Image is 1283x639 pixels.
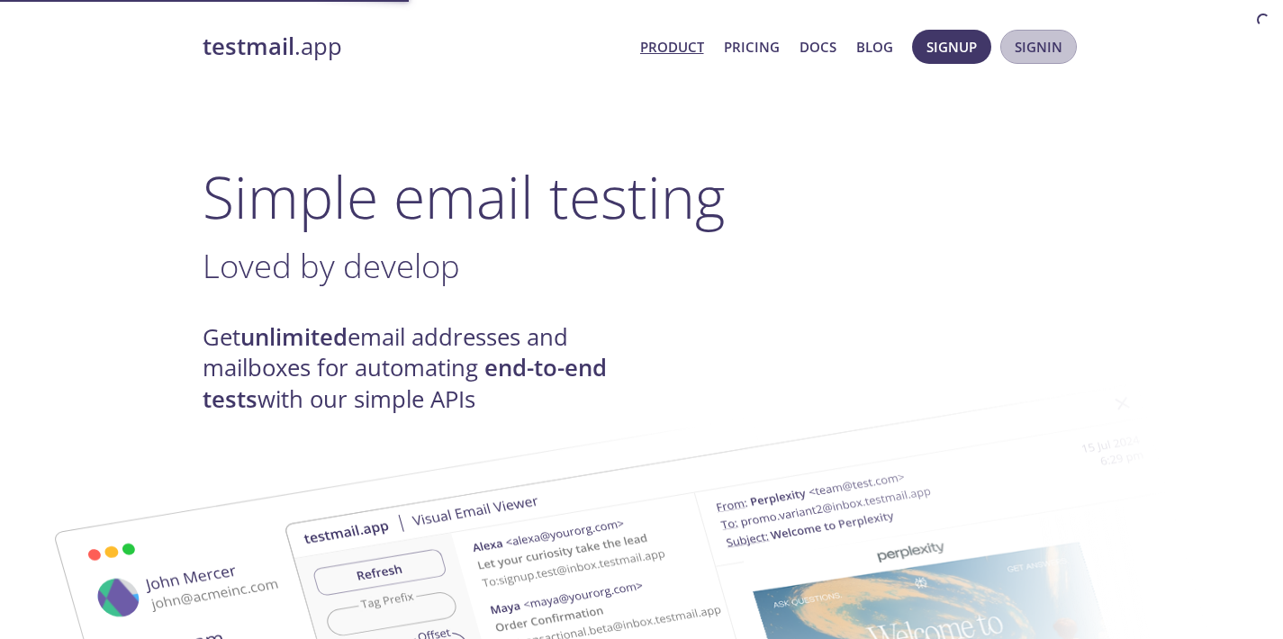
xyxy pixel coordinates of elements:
[856,35,893,58] a: Blog
[926,35,977,58] span: Signup
[800,35,836,58] a: Docs
[1000,30,1077,64] button: Signin
[203,322,642,415] h4: Get email addresses and mailboxes for automating with our simple APIs
[912,30,991,64] button: Signup
[203,352,607,414] strong: end-to-end tests
[240,321,348,353] strong: unlimited
[640,35,704,58] a: Product
[1015,35,1062,58] span: Signin
[203,162,1081,231] h1: Simple email testing
[203,31,294,62] strong: testmail
[203,243,460,288] span: Loved by develop
[724,35,780,58] a: Pricing
[203,31,626,62] a: testmail.app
